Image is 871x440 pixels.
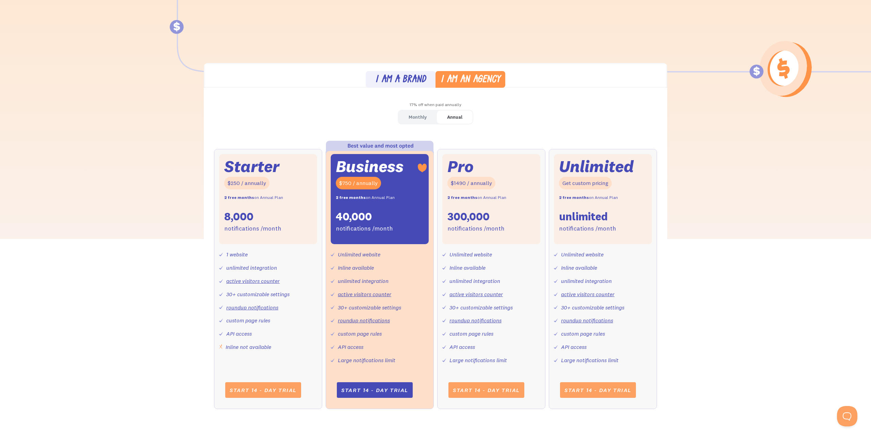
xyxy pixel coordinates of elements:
div: notifications /month [336,224,393,234]
a: Start 14 - day trial [337,382,413,398]
div: notifications /month [447,224,505,234]
div: $750 / annually [336,177,381,189]
div: Unlimited [559,159,634,174]
a: roundup notifications [226,304,278,311]
strong: 2 free months [447,195,477,200]
div: custom page rules [226,316,270,325]
div: $1490 / annually [447,177,495,189]
div: Get custom pricing [559,177,612,189]
strong: 2 free months [224,195,254,200]
div: Unlimited website [338,250,380,259]
div: Large notifications limit [449,355,507,365]
div: Inline not available [226,342,271,352]
div: Annual [447,112,462,122]
iframe: Toggle Customer Support [837,406,857,426]
a: active visitors counter [561,291,614,298]
div: on Annual Plan [336,193,395,203]
div: 30+ customizable settings [561,303,624,312]
div: Pro [447,159,474,174]
div: Inline available [449,263,486,273]
div: Large notifications limit [561,355,619,365]
div: notifications /month [224,224,281,234]
div: I am an agency [441,75,500,85]
div: unlimited [559,209,608,224]
div: Monthly [409,112,427,122]
div: 30+ customizable settings [226,289,290,299]
div: 30+ customizable settings [338,303,401,312]
div: Inline available [338,263,374,273]
div: custom page rules [561,329,605,339]
div: Starter [224,159,279,174]
div: 300,000 [447,209,490,224]
a: active visitors counter [338,291,391,298]
div: custom page rules [338,329,382,339]
div: 17% off when paid annually [204,100,667,110]
div: $250 / annually [224,177,269,189]
div: unlimited integration [561,276,612,286]
strong: 2 free months [336,195,366,200]
div: Business [336,159,404,174]
div: Large notifications limit [338,355,395,365]
a: Start 14 - day trial [448,382,524,398]
div: 1 website [226,250,248,259]
strong: 2 free months [559,195,589,200]
a: Start 14 - day trial [560,382,636,398]
div: unlimited integration [226,263,277,273]
div: on Annual Plan [224,193,283,203]
div: 8,000 [224,209,253,224]
div: 30+ customizable settings [449,303,513,312]
div: Unlimited website [449,250,492,259]
div: unlimited integration [338,276,389,286]
a: roundup notifications [338,317,390,324]
div: Unlimited website [561,250,604,259]
div: API access [226,329,252,339]
div: custom page rules [449,329,493,339]
a: roundup notifications [449,317,502,324]
a: active visitors counter [449,291,503,298]
div: I am a brand [375,75,426,85]
div: API access [561,342,587,352]
div: on Annual Plan [559,193,618,203]
div: Inline available [561,263,597,273]
div: API access [449,342,475,352]
div: notifications /month [559,224,616,234]
div: unlimited integration [449,276,500,286]
div: on Annual Plan [447,193,506,203]
a: active visitors counter [226,277,280,284]
div: API access [338,342,363,352]
a: Start 14 - day trial [225,382,301,398]
a: roundup notifications [561,317,613,324]
div: 40,000 [336,209,372,224]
